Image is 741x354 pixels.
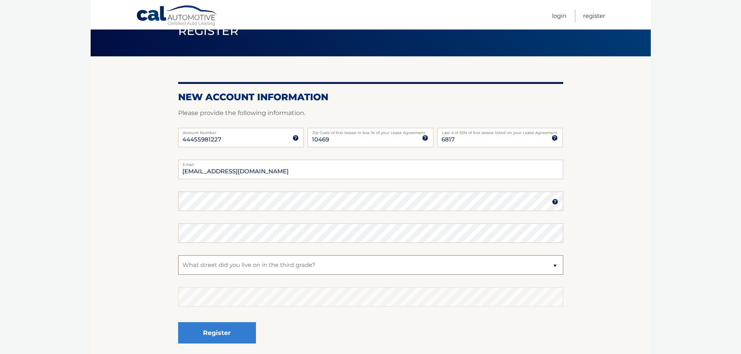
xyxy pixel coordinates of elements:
[293,135,299,141] img: tooltip.svg
[178,91,563,103] h2: New Account Information
[583,9,605,22] a: Register
[178,24,239,38] span: Register
[178,322,256,344] button: Register
[308,128,433,147] input: Zip Code
[422,135,428,141] img: tooltip.svg
[178,128,304,147] input: Account Number
[308,128,433,134] label: Zip Code of first lessee in box 1b of your Lease Agreement
[178,160,563,179] input: Email
[178,160,563,166] label: Email
[552,9,566,22] a: Login
[136,5,218,28] a: Cal Automotive
[552,135,558,141] img: tooltip.svg
[178,108,563,119] p: Please provide the following information.
[437,128,563,147] input: SSN or EIN (last 4 digits only)
[437,128,563,134] label: Last 4 of SSN of first lessee listed on your Lease Agreement
[552,199,558,205] img: tooltip.svg
[178,128,304,134] label: Account Number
